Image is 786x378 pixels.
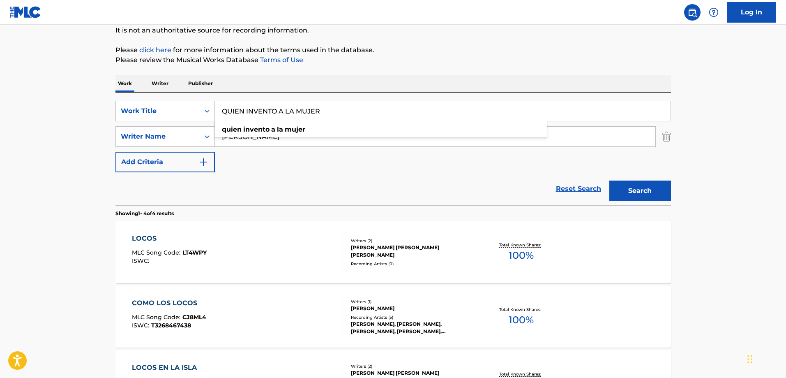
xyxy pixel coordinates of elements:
img: Delete Criterion [662,126,671,147]
strong: a [271,125,275,133]
a: LOCOSMLC Song Code:LT4WPYISWC:Writers (2)[PERSON_NAME] [PERSON_NAME] [PERSON_NAME]Recording Artis... [115,221,671,283]
p: Publisher [186,75,215,92]
div: LOCOS EN LA ISLA [132,363,203,373]
span: 100 % [509,248,534,263]
div: Drag [747,347,752,371]
p: Total Known Shares: [499,242,543,248]
a: Public Search [684,4,701,21]
div: Help [705,4,722,21]
div: Writer Name [121,132,195,141]
img: help [709,7,719,17]
img: search [687,7,697,17]
form: Search Form [115,101,671,205]
div: LOCOS [132,234,207,243]
span: MLC Song Code : [132,249,182,256]
p: Please review the Musical Works Database [115,55,671,65]
div: COMO LOS LOCOS [132,298,206,308]
div: Writers ( 2 ) [351,238,475,244]
a: Log In [727,2,776,23]
button: Add Criteria [115,152,215,172]
a: Reset Search [552,180,605,198]
strong: invento [243,125,270,133]
p: Work [115,75,134,92]
p: Total Known Shares: [499,371,543,377]
div: Recording Artists ( 5 ) [351,314,475,320]
a: click here [139,46,171,54]
strong: mujer [285,125,305,133]
span: MLC Song Code : [132,313,182,321]
img: MLC Logo [10,6,41,18]
span: CJ8ML4 [182,313,206,321]
strong: la [277,125,283,133]
a: COMO LOS LOCOSMLC Song Code:CJ8ML4ISWC:T3268467438Writers (1)[PERSON_NAME]Recording Artists (5)[P... [115,286,671,348]
div: Work Title [121,106,195,116]
span: T3268467438 [151,322,191,329]
button: Search [609,181,671,201]
div: Recording Artists ( 0 ) [351,261,475,267]
div: Writers ( 2 ) [351,363,475,369]
p: Total Known Shares: [499,306,543,313]
div: [PERSON_NAME], [PERSON_NAME], [PERSON_NAME], [PERSON_NAME], [PERSON_NAME] [351,320,475,335]
span: ISWC : [132,257,151,264]
p: Writer [149,75,171,92]
iframe: Chat Widget [745,339,786,378]
span: ISWC : [132,322,151,329]
p: Please for more information about the terms used in the database. [115,45,671,55]
div: [PERSON_NAME] [PERSON_NAME] [PERSON_NAME] [351,244,475,259]
span: 100 % [509,313,534,327]
img: 9d2ae6d4665cec9f34b9.svg [198,157,208,167]
span: LT4WPY [182,249,207,256]
p: Showing 1 - 4 of 4 results [115,210,174,217]
strong: quien [222,125,242,133]
p: It is not an authoritative source for recording information. [115,26,671,35]
div: Writers ( 1 ) [351,299,475,305]
a: Terms of Use [258,56,303,64]
div: [PERSON_NAME] [351,305,475,312]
